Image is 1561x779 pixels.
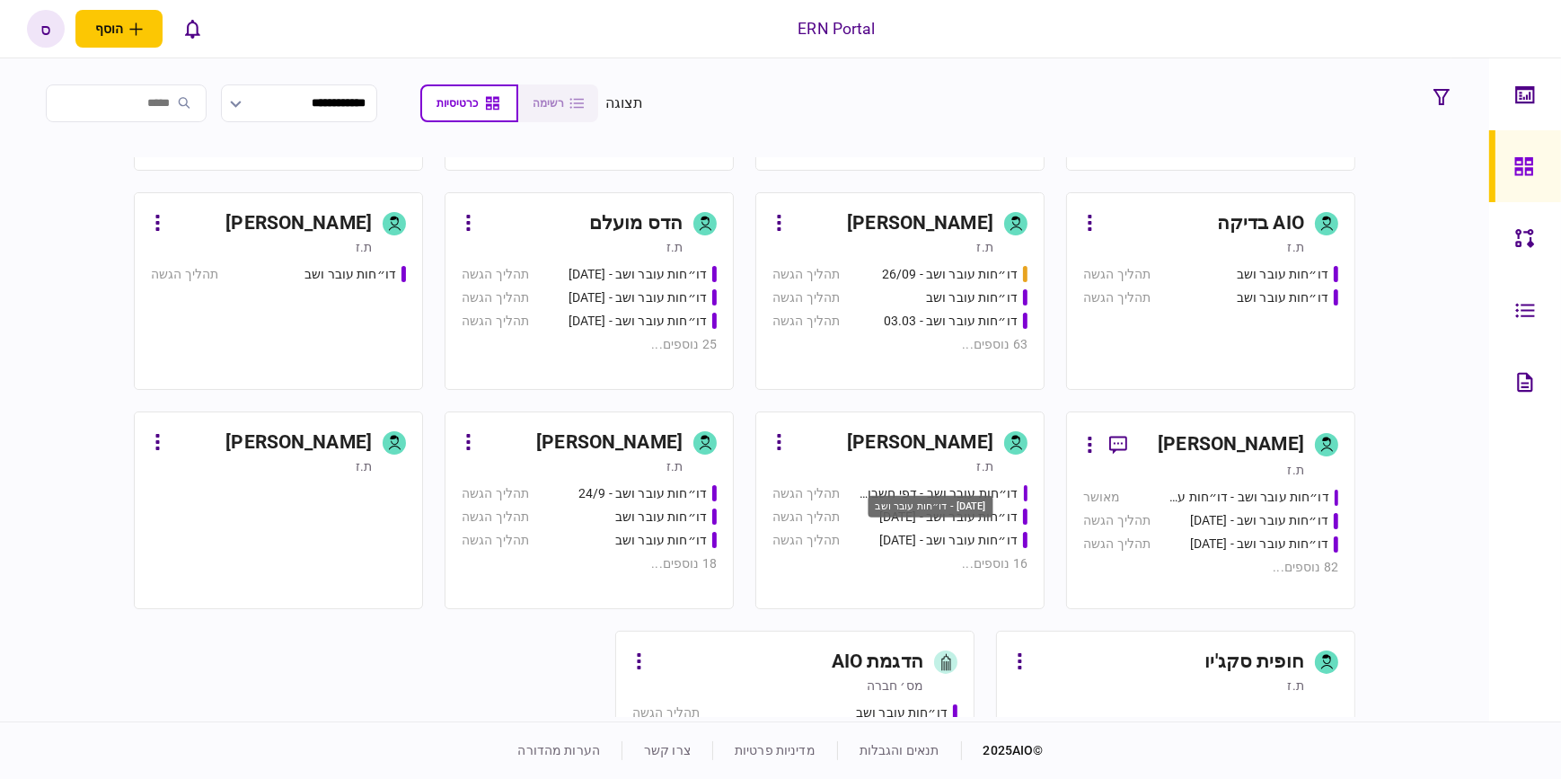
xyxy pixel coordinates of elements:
div: תהליך הגשה [1083,288,1151,307]
div: [PERSON_NAME] [225,429,372,457]
span: כרטיסיות [437,97,478,110]
button: פתח תפריט להוספת לקוח [75,10,163,48]
div: תהליך הגשה [462,312,529,331]
button: כרטיסיות [420,84,518,122]
div: ת.ז [666,457,683,475]
div: [PERSON_NAME] [225,209,372,238]
div: תהליך הגשה [462,265,529,284]
div: דו״חות עובר ושב [926,288,1018,307]
div: דו״חות עובר ושב [615,508,707,527]
div: דו״חות עובר ושב - 30.10.24 [1190,511,1328,530]
div: תהליך הגשה [772,312,840,331]
div: דו״חות עובר ושב - 23/09/24 [569,265,707,284]
div: תהליך הגשה [151,265,218,284]
button: פתח רשימת התראות [173,10,211,48]
div: תהליך הגשה [772,265,840,284]
div: תהליך הגשה [1083,535,1151,553]
a: צרו קשר [644,743,691,757]
div: מאושר [1083,488,1121,507]
div: ת.ז [1288,677,1304,695]
a: הדס מועלםת.זדו״חות עובר ושב - 23/09/24תהליך הגשהדו״חות עובר ושב - 24/09/24תהליך הגשהדו״חות עובר ו... [445,192,734,390]
div: 82 נוספים ... [1083,558,1338,577]
div: 18 נוספים ... [462,554,717,573]
div: תהליך הגשה [462,288,529,307]
a: [PERSON_NAME]ת.זדו״חות עובר ושב - דו״חות עובר ושב מאושרדו״חות עובר ושב - 30.10.24תהליך הגשהדו״חות... [1066,412,1355,609]
div: דו״חות עובר ושב [615,531,707,550]
div: © 2025 AIO [961,741,1044,760]
a: [PERSON_NAME]ת.ז [134,412,423,609]
div: ת.ז [666,238,683,256]
div: [PERSON_NAME] [536,429,683,457]
div: מס׳ חברה [867,677,923,695]
a: [PERSON_NAME]ת.זדו״חות עובר ושב - 26/09תהליך הגשהדו״חות עובר ושבתהליך הגשהדו״חות עובר ושב - 03.03... [755,192,1045,390]
div: דו״חות עובר ושב - 26/09 [882,265,1018,284]
div: דו״חות עובר ושב [1237,288,1328,307]
div: דו״חות עובר ושב - 24/09/24 [569,288,707,307]
div: 25 נוספים ... [462,335,717,354]
div: דו״חות עובר ושב - 03.03 [884,312,1018,331]
div: דו״חות עובר ושב - 25/09/24 [569,312,707,331]
a: תנאים והגבלות [860,743,939,757]
div: ת.ז [1288,461,1304,479]
a: מדיניות פרטיות [735,743,816,757]
div: ERN Portal [798,17,875,40]
div: 63 נוספים ... [772,335,1027,354]
div: תהליך הגשה [462,484,529,503]
div: הדגמת AIO [832,648,923,677]
div: [PERSON_NAME] [1158,430,1304,459]
div: ת.ז [356,238,372,256]
div: ת.ז [356,457,372,475]
a: הערות מהדורה [517,743,600,757]
div: AIO בדיקה [1217,209,1304,238]
div: תהליך הגשה [772,484,840,503]
div: [PERSON_NAME] [847,209,993,238]
div: תהליך הגשה [462,508,529,527]
div: [PERSON_NAME] [847,429,993,457]
div: תהליך הגשה [1083,265,1151,284]
div: דו״חות עובר ושב [304,265,396,284]
div: הדס מועלם [589,209,683,238]
div: תהליך הגשה [632,704,700,722]
div: חופית סקג'יו [1204,648,1304,677]
div: דו״חות עובר ושב - [DATE] [869,495,993,518]
div: ת.ז [1288,238,1304,256]
div: דו״חות עובר ושב - דפי חשבון 16.9 [858,484,1018,503]
div: דו״חות עובר ושב - דו״חות עובר ושב [1169,488,1329,507]
div: דו״חות עובר ושב - 24/9 [578,484,707,503]
a: [PERSON_NAME]ת.זדו״חות עובר ושב - דפי חשבון 16.9תהליך הגשהדו״חות עובר ושב - 23/09/2024תהליך הגשהד... [755,412,1045,609]
div: 16 נוספים ... [772,554,1027,573]
button: ס [27,10,65,48]
div: דו״חות עובר ושב - 24/09/2024 [879,531,1018,550]
div: דו״חות עובר ושב [856,704,948,722]
div: ת.ז [977,457,993,475]
div: תהליך הגשה [772,508,840,527]
div: דו״חות עובר ושב [1237,265,1328,284]
button: רשימה [518,84,598,122]
div: תצוגה [605,93,644,114]
div: תהליך הגשה [462,531,529,550]
div: דו״חות עובר ושב - 31.10.2024 [1190,535,1328,553]
div: תהליך הגשה [772,288,840,307]
div: תהליך הגשה [772,531,840,550]
a: [PERSON_NAME]ת.זדו״חות עובר ושב - 24/9תהליך הגשהדו״חות עובר ושבתהליך הגשהדו״חות עובר ושבתהליך הגש... [445,412,734,609]
div: תהליך הגשה [1083,511,1151,530]
a: AIO בדיקהת.זדו״חות עובר ושבתהליך הגשהדו״חות עובר ושבתהליך הגשה [1066,192,1355,390]
span: רשימה [533,97,564,110]
a: [PERSON_NAME]ת.זדו״חות עובר ושבתהליך הגשה [134,192,423,390]
div: ת.ז [977,238,993,256]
